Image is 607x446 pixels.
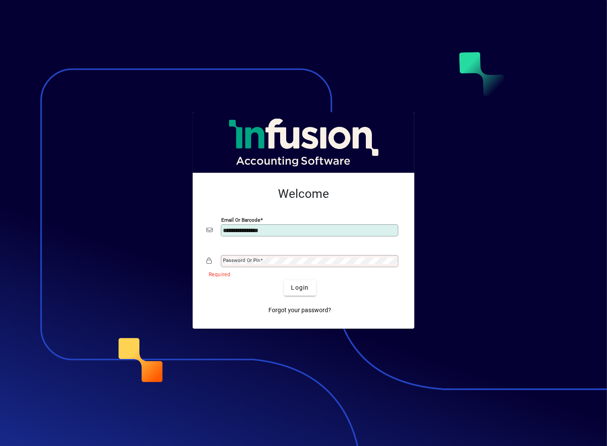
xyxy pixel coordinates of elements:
[209,269,394,278] mat-error: Required
[291,283,309,292] span: Login
[221,217,260,223] mat-label: Email or Barcode
[207,187,400,201] h2: Welcome
[284,280,316,296] button: Login
[223,257,260,263] mat-label: Password or Pin
[265,303,335,318] a: Forgot your password?
[269,306,332,315] span: Forgot your password?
